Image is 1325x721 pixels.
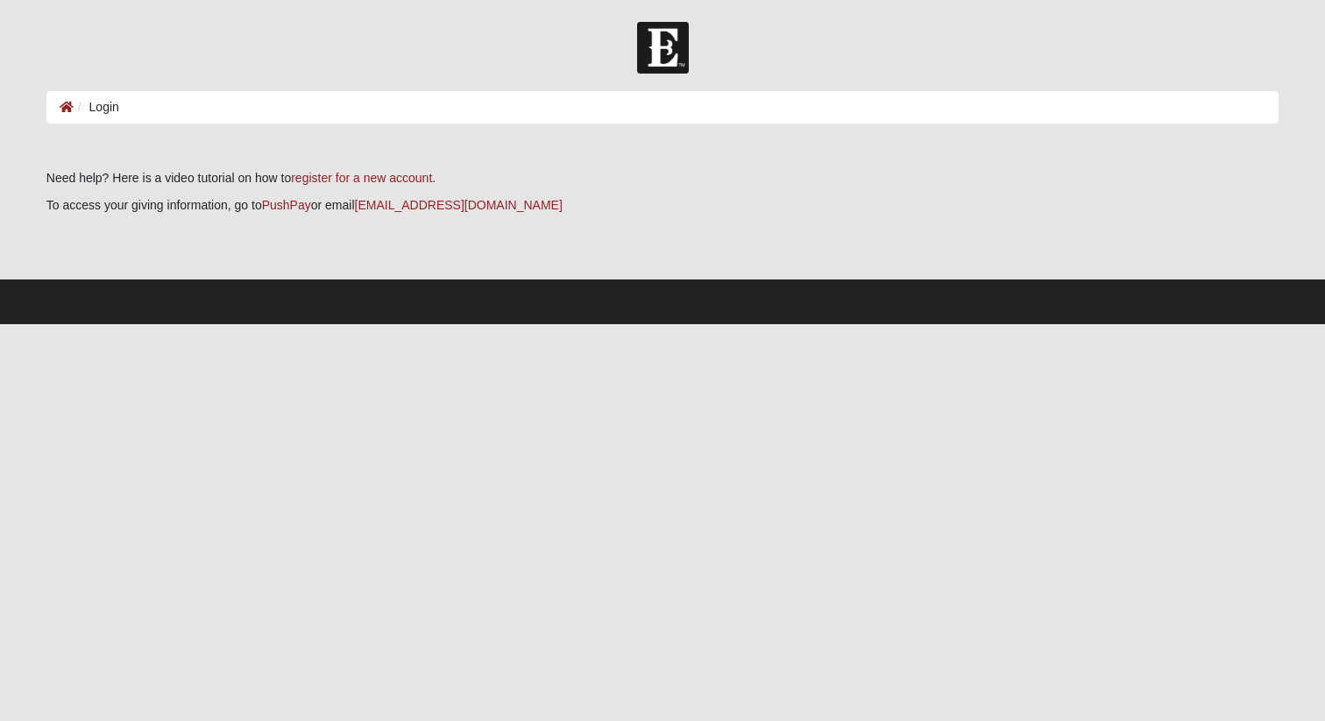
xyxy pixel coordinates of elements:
[355,198,563,212] a: [EMAIL_ADDRESS][DOMAIN_NAME]
[46,169,1279,187] p: Need help? Here is a video tutorial on how to .
[262,198,311,212] a: PushPay
[637,22,689,74] img: Church of Eleven22 Logo
[74,98,119,117] li: Login
[46,196,1279,215] p: To access your giving information, go to or email
[291,171,432,185] a: register for a new account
